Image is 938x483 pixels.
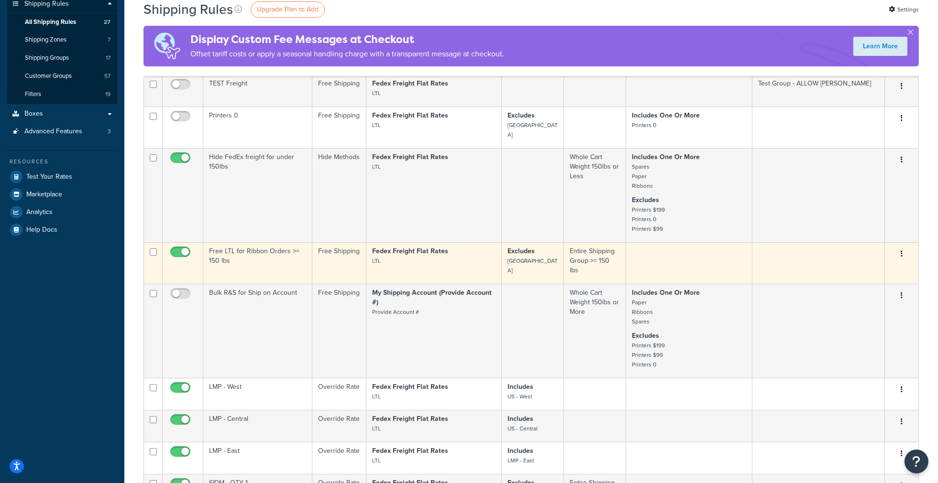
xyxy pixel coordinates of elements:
[508,382,533,392] strong: Includes
[372,162,381,171] small: LTL
[203,378,312,410] td: LMP - West
[564,148,626,242] td: Whole Cart Weight 150lbs or Less
[26,173,72,181] span: Test Your Rates
[7,13,117,31] li: All Shipping Rules
[7,123,117,140] a: Advanced Features 3
[372,78,448,88] strong: Fedex Freight Flat Rates
[104,72,110,80] span: 57
[632,298,653,326] small: Paper Ribbons Spares
[25,90,41,98] span: Filters
[105,90,110,98] span: 19
[106,54,110,62] span: 17
[312,410,366,442] td: Override Rate
[312,107,366,148] td: Free Shipping
[853,37,907,56] a: Learn More
[372,257,381,265] small: LTL
[143,26,190,66] img: duties-banner-06bc72dcb5fe05cb3f9472aba00be2ae8eb53ab6f0d8bb03d382ba314ac3c341.png
[508,246,535,256] strong: Excludes
[905,450,928,473] button: Open Resource Center
[257,4,319,14] span: Upgrade Plan to Add
[312,378,366,410] td: Override Rate
[7,186,117,203] a: Marketplace
[7,49,117,67] a: Shipping Groups 17
[26,226,57,234] span: Help Docs
[7,86,117,103] a: Filters 19
[372,392,381,401] small: LTL
[372,456,381,465] small: LTL
[372,110,448,120] strong: Fedex Freight Flat Rates
[190,32,504,47] h4: Display Custom Fee Messages at Checkout
[203,442,312,474] td: LMP - East
[7,67,117,85] a: Customer Groups 57
[7,31,117,49] a: Shipping Zones 7
[24,128,82,136] span: Advanced Features
[25,36,66,44] span: Shipping Zones
[632,205,665,233] small: Printers $199 Printers 0 Printers $99
[7,49,117,67] li: Shipping Groups
[889,3,919,16] a: Settings
[7,13,117,31] a: All Shipping Rules 27
[372,288,492,307] strong: My Shipping Account (Provide Account #)
[632,341,665,369] small: Printers $199 Printers $99 Printers 0
[508,257,558,275] small: [GEOGRAPHIC_DATA]
[372,121,381,129] small: LTL
[312,148,366,242] td: Hide Methods
[564,284,626,378] td: Whole Cart Weight 150lbs or More
[312,242,366,284] td: Free Shipping
[7,168,117,185] li: Test Your Rates
[632,195,659,205] strong: Excludes
[108,128,111,136] span: 3
[7,67,117,85] li: Customer Groups
[312,442,366,474] td: Override Rate
[7,86,117,103] li: Filters
[632,288,700,298] strong: Includes One Or More
[203,107,312,148] td: Printers 0
[508,392,532,401] small: US - West
[752,75,885,107] td: Test Group - ALLOW [PERSON_NAME]
[7,221,117,238] a: Help Docs
[372,414,448,424] strong: Fedex Freight Flat Rates
[372,308,419,316] small: Provide Account #
[203,75,312,107] td: TEST Freight
[372,446,448,456] strong: Fedex Freight Flat Rates
[203,242,312,284] td: Free LTL for Ribbon Orders >= 150 lbs
[508,424,538,433] small: US - Central
[632,162,653,190] small: Spares Paper Ribbons
[312,75,366,107] td: Free Shipping
[108,36,110,44] span: 7
[372,152,448,162] strong: Fedex Freight Flat Rates
[7,204,117,221] li: Analytics
[632,121,656,129] small: Printers 0
[508,456,534,465] small: LMP - East
[251,1,325,18] a: Upgrade Plan to Add
[564,242,626,284] td: Entire Shipping Group >= 150 lbs
[25,54,69,62] span: Shipping Groups
[508,121,558,139] small: [GEOGRAPHIC_DATA]
[508,414,533,424] strong: Includes
[203,148,312,242] td: Hide FedEx freight for under 150lbs
[104,18,110,26] span: 27
[7,158,117,166] div: Resources
[372,89,381,97] small: LTL
[7,105,117,123] a: Boxes
[312,284,366,378] td: Free Shipping
[632,110,700,120] strong: Includes One Or More
[25,18,76,26] span: All Shipping Rules
[203,410,312,442] td: LMP - Central
[372,246,448,256] strong: Fedex Freight Flat Rates
[632,152,700,162] strong: Includes One Or More
[632,331,659,341] strong: Excludes
[203,284,312,378] td: Bulk R&S for Ship on Account
[26,191,62,199] span: Marketplace
[7,123,117,140] li: Advanced Features
[190,47,504,61] p: Offset tariff costs or apply a seasonal handling charge with a transparent message at checkout.
[372,382,448,392] strong: Fedex Freight Flat Rates
[508,446,533,456] strong: Includes
[25,72,72,80] span: Customer Groups
[24,110,43,118] span: Boxes
[7,31,117,49] li: Shipping Zones
[26,208,53,216] span: Analytics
